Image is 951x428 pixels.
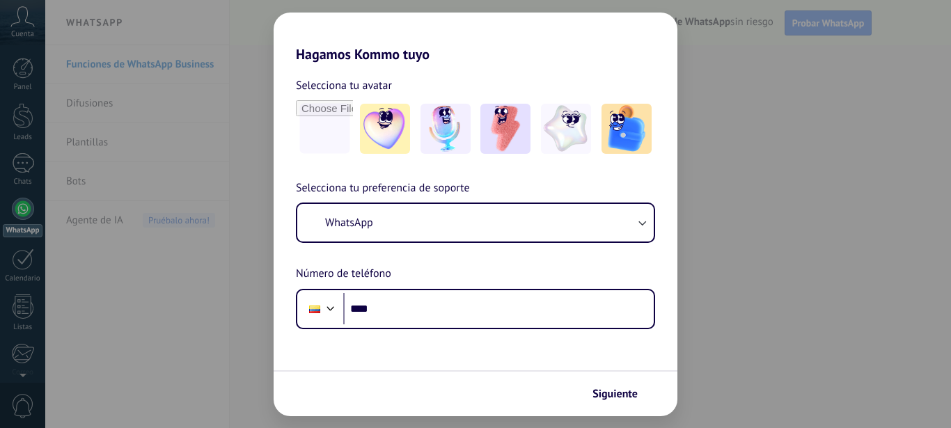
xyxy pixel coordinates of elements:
span: Selecciona tu preferencia de soporte [296,180,470,198]
button: Siguiente [586,382,657,406]
img: -2.jpeg [421,104,471,154]
h2: Hagamos Kommo tuyo [274,13,677,63]
span: Selecciona tu avatar [296,77,392,95]
img: -5.jpeg [602,104,652,154]
span: WhatsApp [325,216,373,230]
img: -4.jpeg [541,104,591,154]
div: Ecuador: + 593 [301,294,328,324]
img: -3.jpeg [480,104,530,154]
img: -1.jpeg [360,104,410,154]
button: WhatsApp [297,204,654,241]
span: Número de teléfono [296,265,391,283]
span: Siguiente [592,389,638,399]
